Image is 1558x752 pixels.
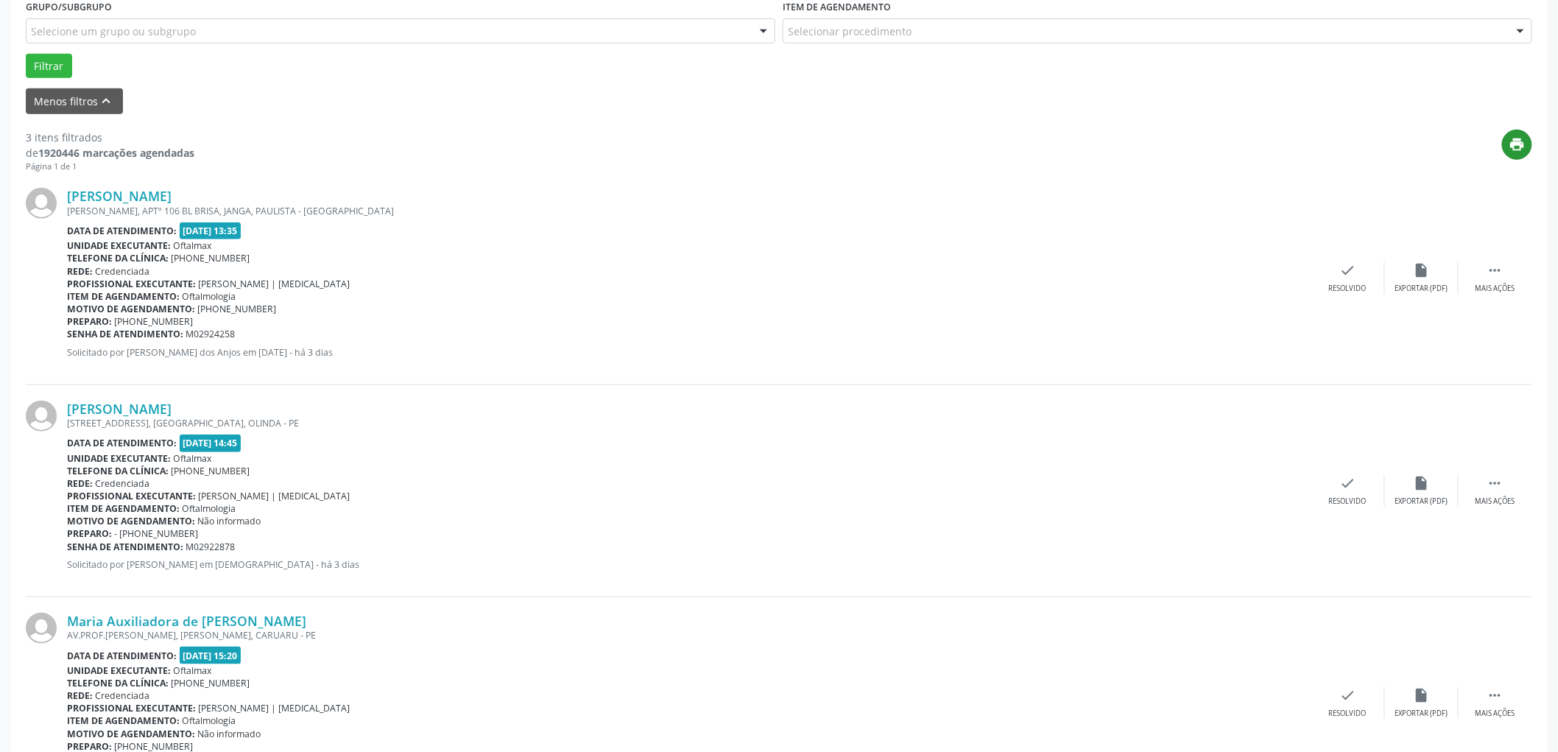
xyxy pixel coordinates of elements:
[67,677,169,689] b: Telefone da clínica:
[172,252,250,264] span: [PHONE_NUMBER]
[67,502,180,515] b: Item de agendamento:
[1487,687,1504,703] i: 
[1487,262,1504,278] i: 
[183,502,236,515] span: Oftalmologia
[1476,496,1515,507] div: Mais ações
[186,541,236,553] span: M02922878
[174,239,212,252] span: Oftalmax
[67,650,177,662] b: Data de atendimento:
[26,130,194,145] div: 3 itens filtrados
[67,303,195,315] b: Motivo de agendamento:
[26,88,123,114] button: Menos filtroskeyboard_arrow_up
[67,477,93,490] b: Rede:
[67,689,93,702] b: Rede:
[26,161,194,173] div: Página 1 de 1
[67,437,177,449] b: Data de atendimento:
[67,225,177,237] b: Data de atendimento:
[67,315,112,328] b: Preparo:
[1340,262,1356,278] i: check
[96,477,150,490] span: Credenciada
[67,664,171,677] b: Unidade executante:
[67,527,112,540] b: Preparo:
[1414,475,1430,491] i: insert_drive_file
[96,265,150,278] span: Credenciada
[115,527,199,540] span: - [PHONE_NUMBER]
[1414,262,1430,278] i: insert_drive_file
[67,205,1311,217] div: [PERSON_NAME], APTº 106 BL BRISA, JANGA, PAULISTA - [GEOGRAPHIC_DATA]
[67,239,171,252] b: Unidade executante:
[67,188,172,204] a: [PERSON_NAME]
[67,558,1311,571] p: Solicitado por [PERSON_NAME] em [DEMOGRAPHIC_DATA] - há 3 dias
[1476,284,1515,294] div: Mais ações
[1329,709,1367,719] div: Resolvido
[1487,475,1504,491] i: 
[1329,284,1367,294] div: Resolvido
[67,728,195,740] b: Motivo de agendamento:
[788,24,912,39] span: Selecionar procedimento
[198,515,261,527] span: Não informado
[67,714,180,727] b: Item de agendamento:
[1414,687,1430,703] i: insert_drive_file
[199,702,350,714] span: [PERSON_NAME] | [MEDICAL_DATA]
[67,490,196,502] b: Profissional executante:
[67,265,93,278] b: Rede:
[180,222,242,239] span: [DATE] 13:35
[67,702,196,714] b: Profissional executante:
[183,714,236,727] span: Oftalmologia
[1340,475,1356,491] i: check
[1395,709,1448,719] div: Exportar (PDF)
[31,24,196,39] span: Selecione um grupo ou subgrupo
[199,490,350,502] span: [PERSON_NAME] | [MEDICAL_DATA]
[174,452,212,465] span: Oftalmax
[67,252,169,264] b: Telefone da clínica:
[67,417,1311,429] div: [STREET_ADDRESS], [GEOGRAPHIC_DATA], OLINDA - PE
[67,290,180,303] b: Item de agendamento:
[1509,136,1526,152] i: print
[96,689,150,702] span: Credenciada
[26,145,194,161] div: de
[172,677,250,689] span: [PHONE_NUMBER]
[183,290,236,303] span: Oftalmologia
[26,401,57,432] img: img
[115,315,194,328] span: [PHONE_NUMBER]
[1329,496,1367,507] div: Resolvido
[1476,709,1515,719] div: Mais ações
[67,613,306,629] a: Maria Auxiliadora de [PERSON_NAME]
[67,278,196,290] b: Profissional executante:
[67,515,195,527] b: Motivo de agendamento:
[67,629,1311,642] div: AV.PROF.[PERSON_NAME], [PERSON_NAME], CARUARU - PE
[67,401,172,417] a: [PERSON_NAME]
[26,613,57,644] img: img
[67,328,183,340] b: Senha de atendimento:
[180,647,242,664] span: [DATE] 15:20
[198,303,277,315] span: [PHONE_NUMBER]
[1395,496,1448,507] div: Exportar (PDF)
[198,728,261,740] span: Não informado
[67,346,1311,359] p: Solicitado por [PERSON_NAME] dos Anjos em [DATE] - há 3 dias
[172,465,250,477] span: [PHONE_NUMBER]
[1395,284,1448,294] div: Exportar (PDF)
[67,465,169,477] b: Telefone da clínica:
[180,435,242,451] span: [DATE] 14:45
[38,146,194,160] strong: 1920446 marcações agendadas
[67,541,183,553] b: Senha de atendimento:
[174,664,212,677] span: Oftalmax
[67,452,171,465] b: Unidade executante:
[26,188,57,219] img: img
[186,328,236,340] span: M02924258
[199,278,350,290] span: [PERSON_NAME] | [MEDICAL_DATA]
[99,93,115,109] i: keyboard_arrow_up
[26,54,72,79] button: Filtrar
[1502,130,1532,160] button: print
[1340,687,1356,703] i: check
